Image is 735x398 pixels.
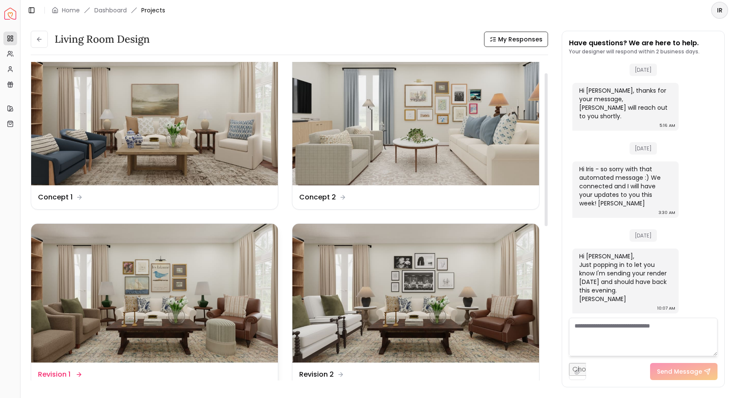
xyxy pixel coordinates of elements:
[498,35,542,44] span: My Responses
[38,369,70,380] dd: Revision 1
[299,192,336,202] dd: Concept 2
[579,252,670,303] div: Hi [PERSON_NAME], Just popping in to let you know I'm sending your render [DATE] and should have ...
[62,6,80,15] a: Home
[4,8,16,20] img: Spacejoy Logo
[569,38,700,48] p: Have questions? We are here to help.
[292,224,539,363] img: Revision 2
[31,46,278,210] a: Concept 1Concept 1
[31,223,278,387] a: Revision 1Revision 1
[579,86,670,120] div: Hi [PERSON_NAME], thanks for your message, [PERSON_NAME] will reach out to you shortly.
[31,47,278,185] img: Concept 1
[569,48,700,55] p: Your designer will respond within 2 business days.
[630,142,657,155] span: [DATE]
[630,64,657,76] span: [DATE]
[292,46,540,210] a: Concept 2Concept 2
[657,304,675,313] div: 10:07 AM
[292,223,540,387] a: Revision 2Revision 2
[579,165,670,208] div: Hi Iris - so sorry with that automated message :) We connected and I will have your updates to yo...
[4,8,16,20] a: Spacejoy
[292,47,539,185] img: Concept 2
[659,121,675,130] div: 5:16 AM
[94,6,127,15] a: Dashboard
[31,224,278,363] img: Revision 1
[711,2,728,19] button: IR
[484,32,548,47] button: My Responses
[299,369,334,380] dd: Revision 2
[659,208,675,217] div: 3:30 AM
[141,6,165,15] span: Projects
[712,3,727,18] span: IR
[38,192,73,202] dd: Concept 1
[55,32,150,46] h3: Living Room Design
[630,229,657,242] span: [DATE]
[52,6,165,15] nav: breadcrumb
